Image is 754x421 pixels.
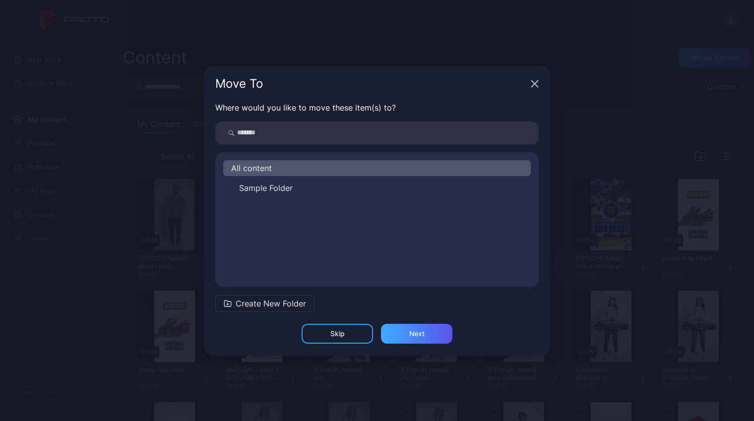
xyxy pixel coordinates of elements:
[302,324,373,344] button: Skip
[330,330,345,338] div: Skip
[223,180,531,196] button: Sample Folder
[409,330,425,338] div: Next
[239,182,293,194] span: Sample Folder
[231,162,272,174] span: All content
[236,298,306,309] span: Create New Folder
[381,324,452,344] button: Next
[215,102,539,114] p: Where would you like to move these item(s) to?
[215,78,527,90] div: Move To
[215,295,314,312] button: Create New Folder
